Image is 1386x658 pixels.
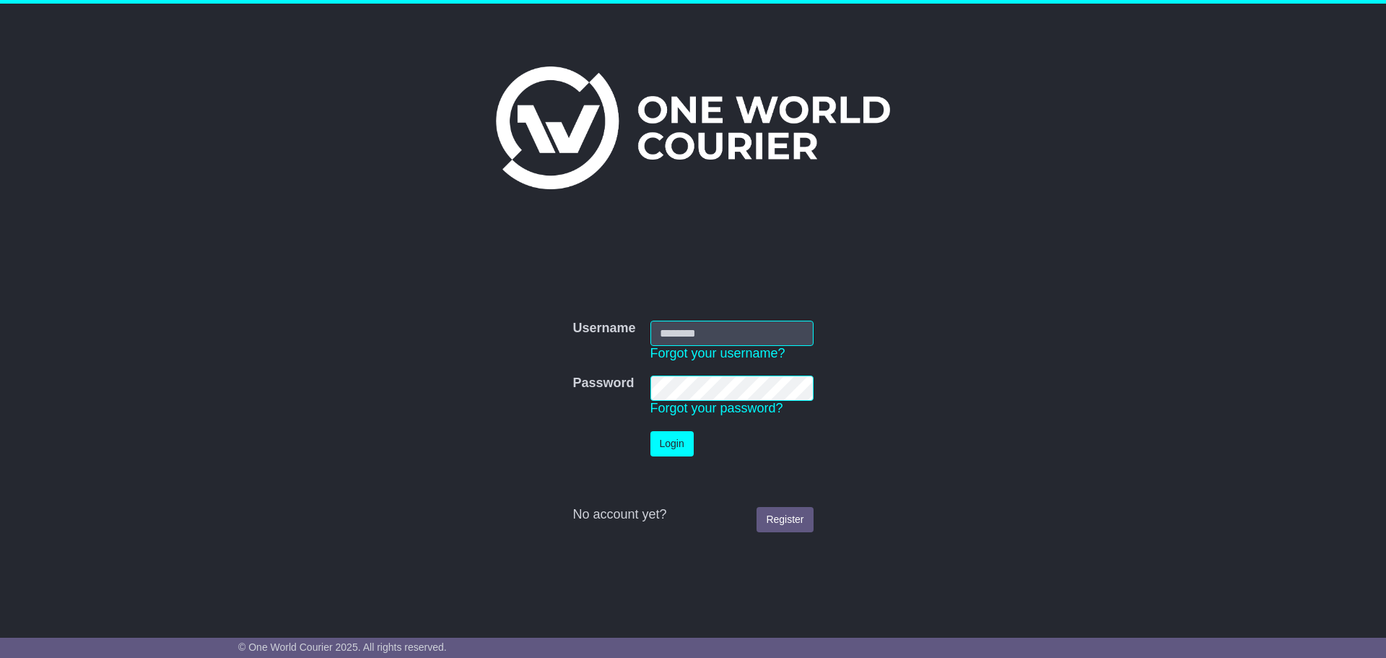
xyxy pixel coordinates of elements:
a: Forgot your password? [650,401,783,415]
div: No account yet? [572,507,813,523]
span: © One World Courier 2025. All rights reserved. [238,641,447,653]
a: Forgot your username? [650,346,785,360]
img: One World [496,66,890,189]
a: Register [757,507,813,532]
label: Username [572,321,635,337]
button: Login [650,431,694,456]
label: Password [572,376,634,391]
